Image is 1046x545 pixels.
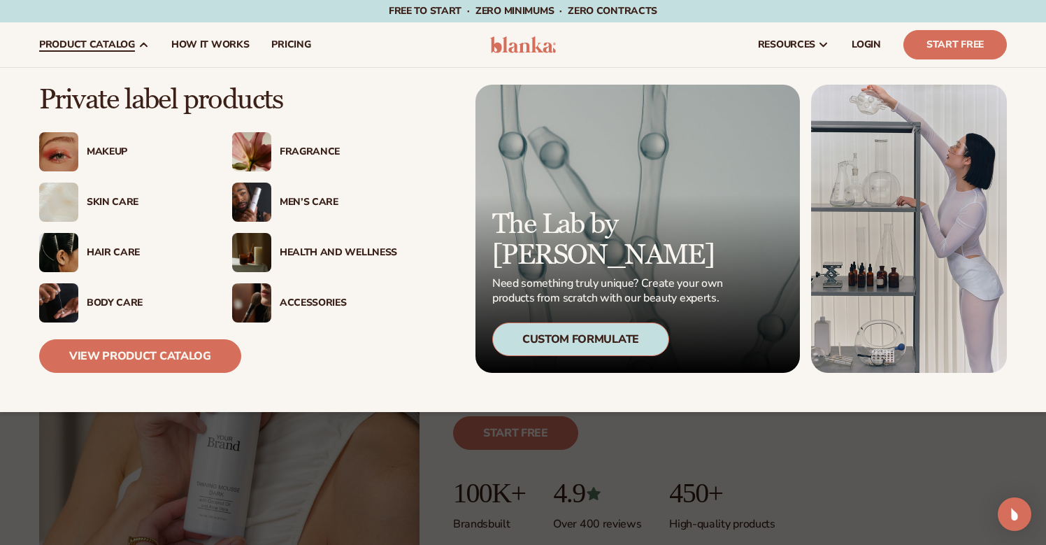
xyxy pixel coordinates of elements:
[39,233,204,272] a: Female hair pulled back with clips. Hair Care
[87,197,204,208] div: Skin Care
[492,323,669,356] div: Custom Formulate
[492,209,727,271] p: The Lab by [PERSON_NAME]
[389,4,657,17] span: Free to start · ZERO minimums · ZERO contracts
[232,233,271,272] img: Candles and incense on table.
[232,233,397,272] a: Candles and incense on table. Health And Wellness
[811,85,1007,373] img: Female in lab with equipment.
[758,39,815,50] span: resources
[232,132,397,171] a: Pink blooming flower. Fragrance
[492,276,727,306] p: Need something truly unique? Create your own products from scratch with our beauty experts.
[39,183,204,222] a: Cream moisturizer swatch. Skin Care
[280,146,397,158] div: Fragrance
[998,497,1031,531] div: Open Intercom Messenger
[840,22,892,67] a: LOGIN
[903,30,1007,59] a: Start Free
[160,22,261,67] a: How It Works
[280,197,397,208] div: Men’s Care
[39,132,204,171] a: Female with glitter eye makeup. Makeup
[271,39,310,50] span: pricing
[28,22,160,67] a: product catalog
[87,297,204,309] div: Body Care
[87,146,204,158] div: Makeup
[39,85,397,115] p: Private label products
[87,247,204,259] div: Hair Care
[39,39,135,50] span: product catalog
[39,339,241,373] a: View Product Catalog
[232,132,271,171] img: Pink blooming flower.
[39,283,204,323] a: Male hand applying moisturizer. Body Care
[232,183,271,222] img: Male holding moisturizer bottle.
[232,283,397,323] a: Female with makeup brush. Accessories
[232,283,271,323] img: Female with makeup brush.
[280,297,397,309] div: Accessories
[232,183,397,222] a: Male holding moisturizer bottle. Men’s Care
[490,36,557,53] img: logo
[39,233,78,272] img: Female hair pulled back with clips.
[39,183,78,222] img: Cream moisturizer swatch.
[747,22,840,67] a: resources
[39,283,78,323] img: Male hand applying moisturizer.
[171,39,250,50] span: How It Works
[260,22,322,67] a: pricing
[39,132,78,171] img: Female with glitter eye makeup.
[852,39,881,50] span: LOGIN
[280,247,397,259] div: Health And Wellness
[475,85,800,373] a: Microscopic product formula. The Lab by [PERSON_NAME] Need something truly unique? Create your ow...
